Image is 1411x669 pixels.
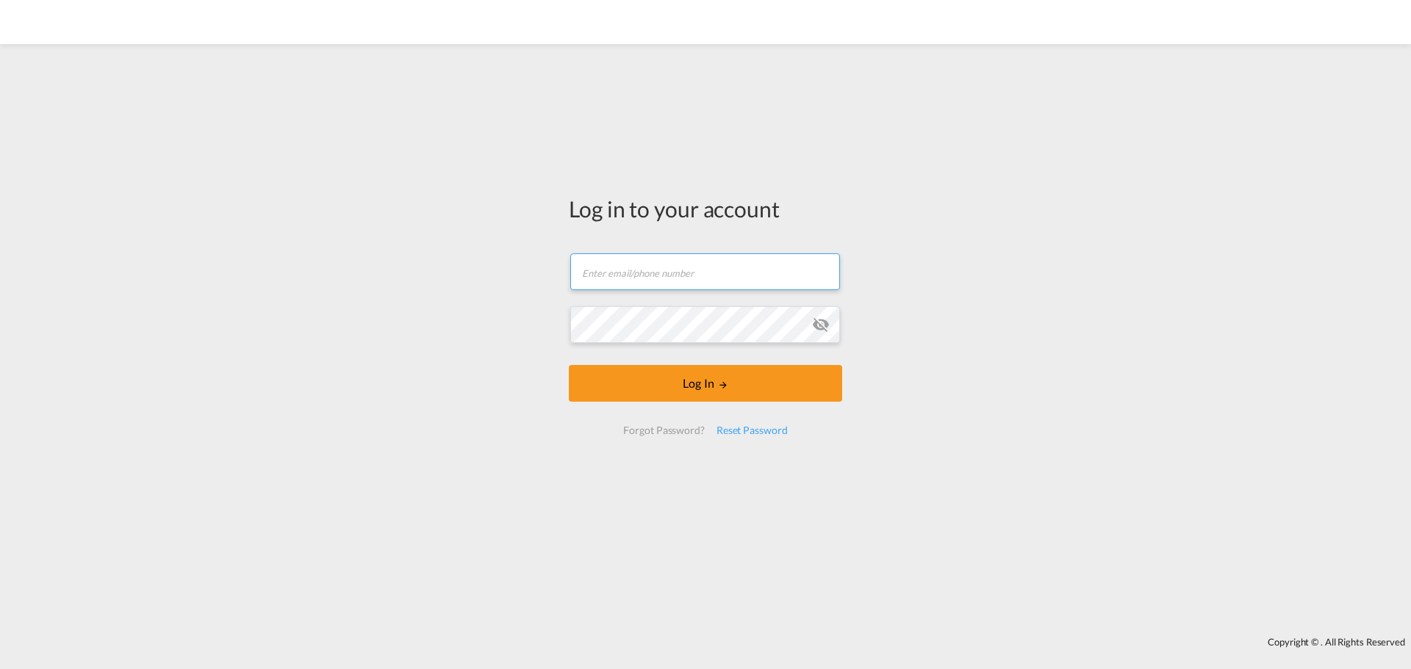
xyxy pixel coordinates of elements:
[617,417,710,444] div: Forgot Password?
[569,193,842,224] div: Log in to your account
[711,417,794,444] div: Reset Password
[570,253,840,290] input: Enter email/phone number
[812,316,830,333] md-icon: icon-eye-off
[569,365,842,402] button: LOGIN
